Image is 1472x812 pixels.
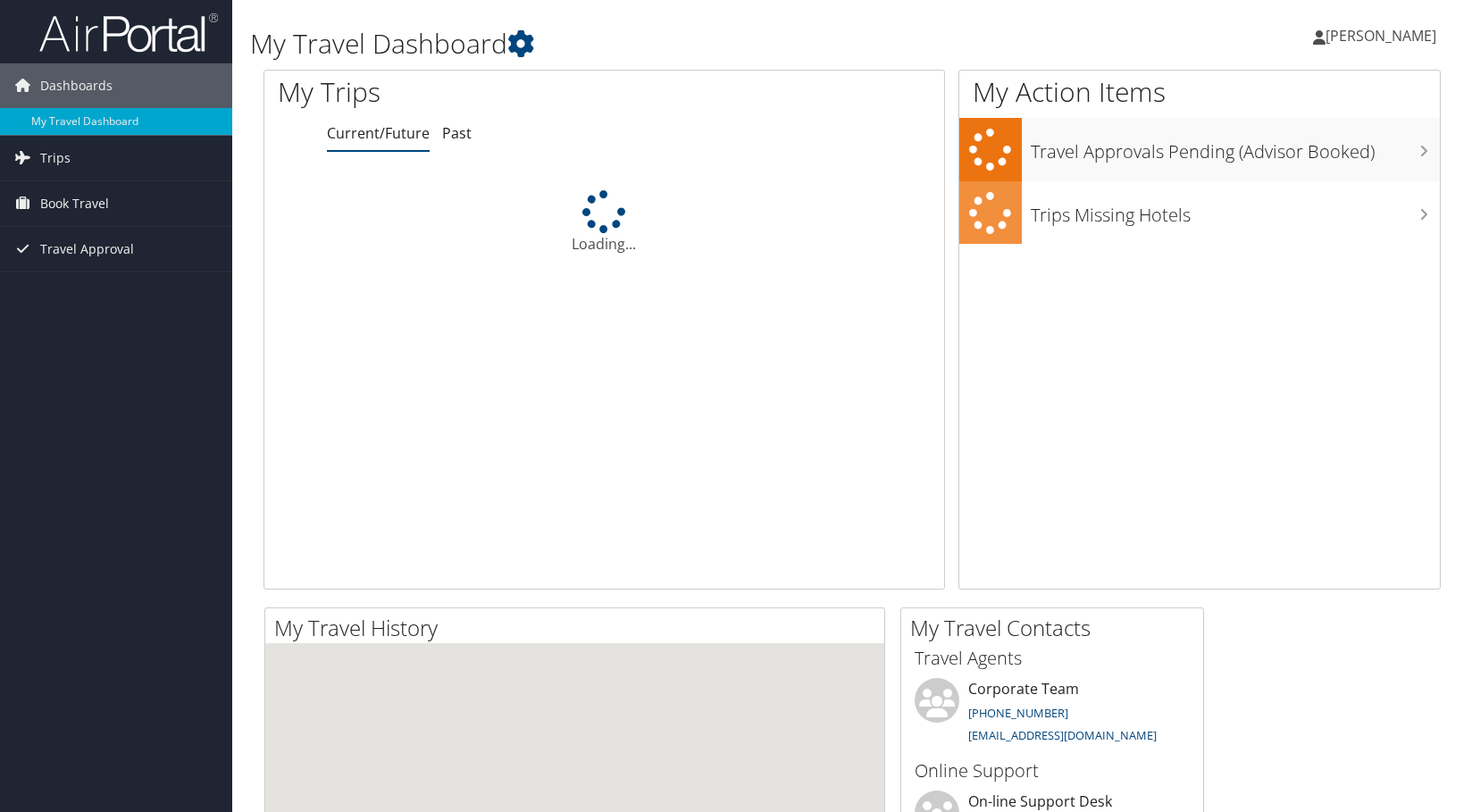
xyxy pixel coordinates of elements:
span: Travel Approval [40,227,134,272]
a: [PERSON_NAME] [1313,9,1454,63]
h2: My Travel History [274,613,884,643]
h1: My Action Items [959,73,1440,111]
span: Dashboards [40,63,113,108]
a: Trips Missing Hotels [959,181,1440,245]
span: [PERSON_NAME] [1326,26,1436,46]
h1: My Travel Dashboard [250,25,1053,63]
img: airportal-logo.png [39,12,218,54]
span: Book Travel [40,181,109,226]
h3: Travel Agents [915,646,1190,671]
div: Loading... [264,190,944,255]
h1: My Trips [278,73,648,111]
h3: Travel Approvals Pending (Advisor Booked) [1031,130,1440,164]
a: Current/Future [327,123,430,143]
span: Trips [40,136,71,180]
a: [PHONE_NUMBER] [968,705,1068,721]
a: Past [442,123,472,143]
li: Corporate Team [906,678,1199,751]
h3: Trips Missing Hotels [1031,194,1440,228]
h2: My Travel Contacts [910,613,1203,643]
a: Travel Approvals Pending (Advisor Booked) [959,118,1440,181]
a: [EMAIL_ADDRESS][DOMAIN_NAME] [968,727,1157,743]
h3: Online Support [915,758,1190,783]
